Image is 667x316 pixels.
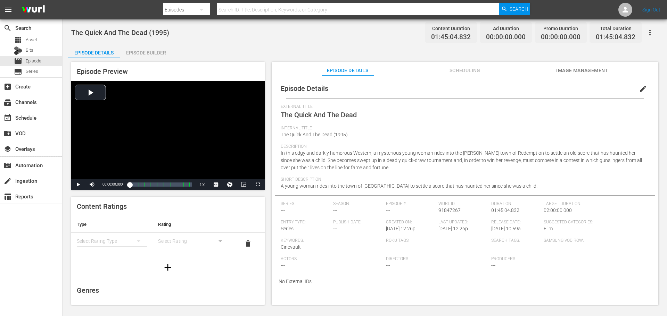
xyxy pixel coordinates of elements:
[438,220,488,225] span: Last Updated:
[386,226,415,231] span: [DATE] 12:26p
[281,132,348,137] span: The Quick And The Dead (1995)
[153,216,234,233] th: Rating
[281,104,646,110] span: External Title
[120,44,172,61] div: Episode Builder
[491,207,519,213] span: 01:45:04.832
[544,238,593,244] span: Samsung VOD Row:
[281,183,537,189] span: A young woman rides into the town of [GEOGRAPHIC_DATA] to settle a score that has haunted her sin...
[71,28,169,37] span: The Quick And The Dead (1995)
[510,3,528,15] span: Search
[544,220,645,225] span: Suggested Categories:
[3,145,12,153] span: Overlays
[281,150,642,170] span: In this edgy and darkly humorous Western, a mysterious young woman rides into the [PERSON_NAME] t...
[77,202,127,211] span: Content Ratings
[14,68,22,76] span: Series
[431,24,471,33] div: Content Duration
[3,129,12,138] span: VOD
[68,44,120,58] button: Episode Details
[491,220,541,225] span: Release Date:
[3,98,12,106] span: Channels
[281,207,285,213] span: ---
[544,201,645,207] span: Target Duration:
[386,238,488,244] span: Roku Tags:
[130,182,191,187] div: Progress Bar
[281,111,357,119] span: The Quick And The Dead
[486,33,526,41] span: 00:00:00.000
[3,114,12,122] span: Schedule
[71,179,85,190] button: Play
[71,81,265,190] div: Video Player
[3,193,12,201] span: Reports
[195,179,209,190] button: Playback Rate
[333,226,337,231] span: ---
[281,256,382,262] span: Actors
[386,263,390,268] span: ---
[102,182,123,186] span: 00:00:00.000
[120,44,172,58] button: Episode Builder
[544,244,548,250] span: ---
[491,263,495,268] span: ---
[281,201,330,207] span: Series:
[431,33,471,41] span: 01:45:04.832
[281,220,330,225] span: Entry Type:
[251,179,265,190] button: Fullscreen
[3,24,12,32] span: Search
[438,207,461,213] span: 91847267
[635,80,651,97] button: edit
[386,207,390,213] span: ---
[14,57,22,65] span: Episode
[438,226,468,231] span: [DATE] 12:26p
[596,24,635,33] div: Total Duration
[3,83,12,91] span: Create
[77,286,99,294] span: Genres
[491,256,593,262] span: Producers
[281,263,285,268] span: ---
[68,44,120,61] div: Episode Details
[386,256,488,262] span: Directors
[556,66,608,75] span: Image Management
[491,238,541,244] span: Search Tags:
[26,36,37,43] span: Asset
[439,66,491,75] span: Scheduling
[491,226,521,231] span: [DATE] 10:59a
[223,179,237,190] button: Jump To Time
[499,3,530,15] button: Search
[333,220,382,225] span: Publish Date:
[596,33,635,41] span: 01:45:04.832
[281,226,294,231] span: Series
[26,68,38,75] span: Series
[26,47,33,54] span: Bits
[642,7,660,12] a: Sign Out
[85,179,99,190] button: Mute
[209,179,223,190] button: Captions
[17,2,50,18] img: ans4CAIJ8jUAAAAAAAAAAAAAAAAAAAAAAAAgQb4GAAAAAAAAAAAAAAAAAAAAAAAAJMjXAAAAAAAAAAAAAAAAAAAAAAAAgAT5G...
[491,244,495,250] span: ---
[486,24,526,33] div: Ad Duration
[26,58,41,65] span: Episode
[386,201,435,207] span: Episode #:
[14,46,22,55] div: Bits
[386,244,390,250] span: ---
[281,244,301,250] span: Cinevault
[541,33,580,41] span: 00:00:00.000
[71,216,265,254] table: simple table
[322,66,374,75] span: Episode Details
[275,275,655,288] div: No External IDs
[541,24,580,33] div: Promo Duration
[77,67,128,76] span: Episode Preview
[281,177,646,182] span: Short Description
[281,84,328,93] span: Episode Details
[237,179,251,190] button: Picture-in-Picture
[438,201,488,207] span: Wurl ID:
[639,85,647,93] span: edit
[333,201,382,207] span: Season:
[544,226,553,231] span: Film
[3,161,12,170] span: Automation
[14,36,22,44] span: Asset
[491,201,541,207] span: Duration:
[240,235,256,252] button: delete
[3,177,12,185] span: Ingestion
[281,126,646,131] span: Internal Title
[333,207,337,213] span: ---
[281,144,646,150] span: Description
